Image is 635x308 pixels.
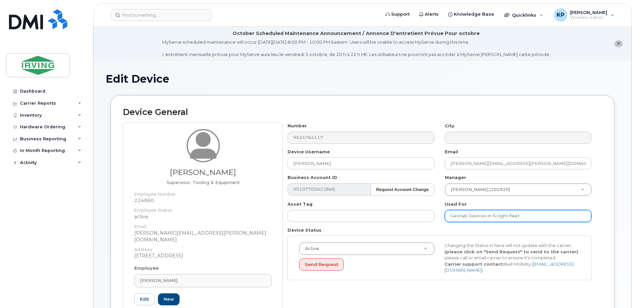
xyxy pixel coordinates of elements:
[158,293,180,306] a: New
[300,243,434,255] a: Active
[123,108,602,117] h2: Device General
[134,220,272,230] dt: Email:
[445,123,454,129] label: City
[106,73,619,85] h1: Edit Device
[445,149,458,155] label: Email
[288,174,337,181] label: Business Account ID
[134,274,272,287] a: [PERSON_NAME]
[134,252,272,259] dd: [STREET_ADDRESS]
[134,213,272,220] dd: active
[140,277,178,284] span: [PERSON_NAME]
[134,230,272,243] dd: [PERSON_NAME][EMAIL_ADDRESS][PERSON_NAME][DOMAIN_NAME]
[370,183,434,196] button: Request Account Change
[134,243,272,253] dt: Address:
[134,188,272,197] dt: Employee Number:
[299,258,344,271] button: Send Request
[134,197,272,204] dd: 224860
[614,40,623,47] button: close notification
[376,187,429,192] strong: Request Account Change
[445,201,467,207] label: Used For
[134,204,272,213] dt: Employee Status:
[445,174,466,181] label: Manager
[167,180,240,185] span: Job title
[134,265,159,271] label: Employee
[134,293,155,306] a: Edit
[288,149,330,155] label: Device Username
[444,249,578,254] strong: (please click on "Send Request" to send to the carrier)
[439,242,585,273] div: Changing the Status in here will not update with the carrier, , please call or email carrier to e...
[447,187,510,193] span: [PERSON_NAME] (102920)
[444,261,504,267] strong: Carrier support contact:
[301,246,319,252] span: Active
[288,227,321,233] label: Device Status
[288,123,307,129] label: Number
[162,39,550,58] div: MyServe scheduled maintenance will occur [DATE][DATE] 8:00 PM - 10:00 PM Eastern. Users will be u...
[288,201,313,207] label: Asset Tag
[445,184,591,196] a: [PERSON_NAME] (102920)
[134,168,272,177] h3: [PERSON_NAME]
[444,261,574,273] a: [EMAIL_ADDRESS][DOMAIN_NAME]
[233,30,480,37] div: October Scheduled Maintenance Announcement / Annonce D'entretient Prévue Pour octobre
